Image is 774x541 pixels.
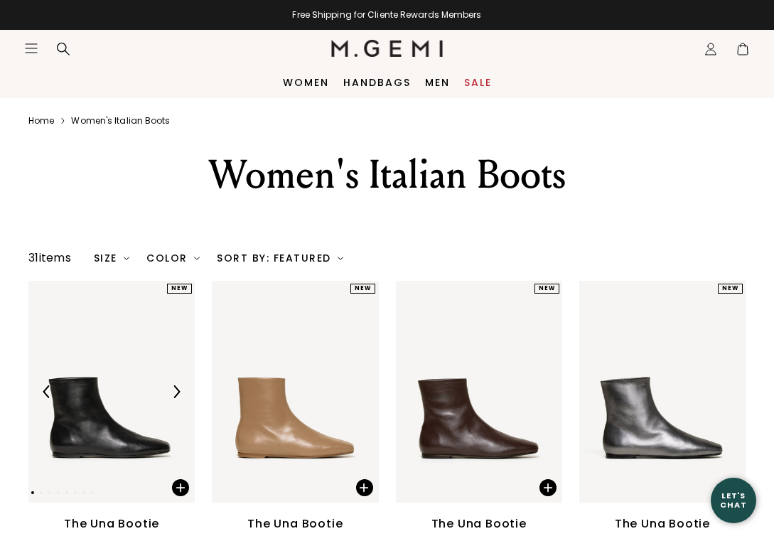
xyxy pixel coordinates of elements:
[170,385,183,398] img: Next Arrow
[718,284,743,294] div: NEW
[534,284,559,294] div: NEW
[579,281,746,503] img: The Una Bootie
[350,284,375,294] div: NEW
[396,281,562,503] img: The Una Bootie
[331,40,443,57] img: M.Gemi
[343,77,411,88] a: Handbags
[212,281,378,503] img: The Una Bootie
[28,115,54,127] a: Home
[431,515,527,532] div: The Una Bootie
[41,385,53,398] img: Previous Arrow
[247,515,343,532] div: The Una Bootie
[124,149,651,200] div: Women's Italian Boots
[615,515,710,532] div: The Una Bootie
[217,252,343,264] div: Sort By: Featured
[28,250,71,267] div: 31 items
[94,252,130,264] div: Size
[24,41,38,55] button: Open site menu
[378,281,544,503] img: The Una Bootie
[464,77,492,88] a: Sale
[167,284,192,294] div: NEW
[146,252,200,264] div: Color
[338,255,343,261] img: chevron-down.svg
[283,77,329,88] a: Women
[195,281,361,503] img: The Una Bootie
[425,77,450,88] a: Men
[194,255,200,261] img: chevron-down.svg
[28,281,195,503] img: The Una Bootie
[562,281,729,503] img: The Una Bootie
[124,255,129,261] img: chevron-down.svg
[64,515,159,532] div: The Una Bootie
[71,115,170,127] a: Women's italian boots
[711,491,756,509] div: Let's Chat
